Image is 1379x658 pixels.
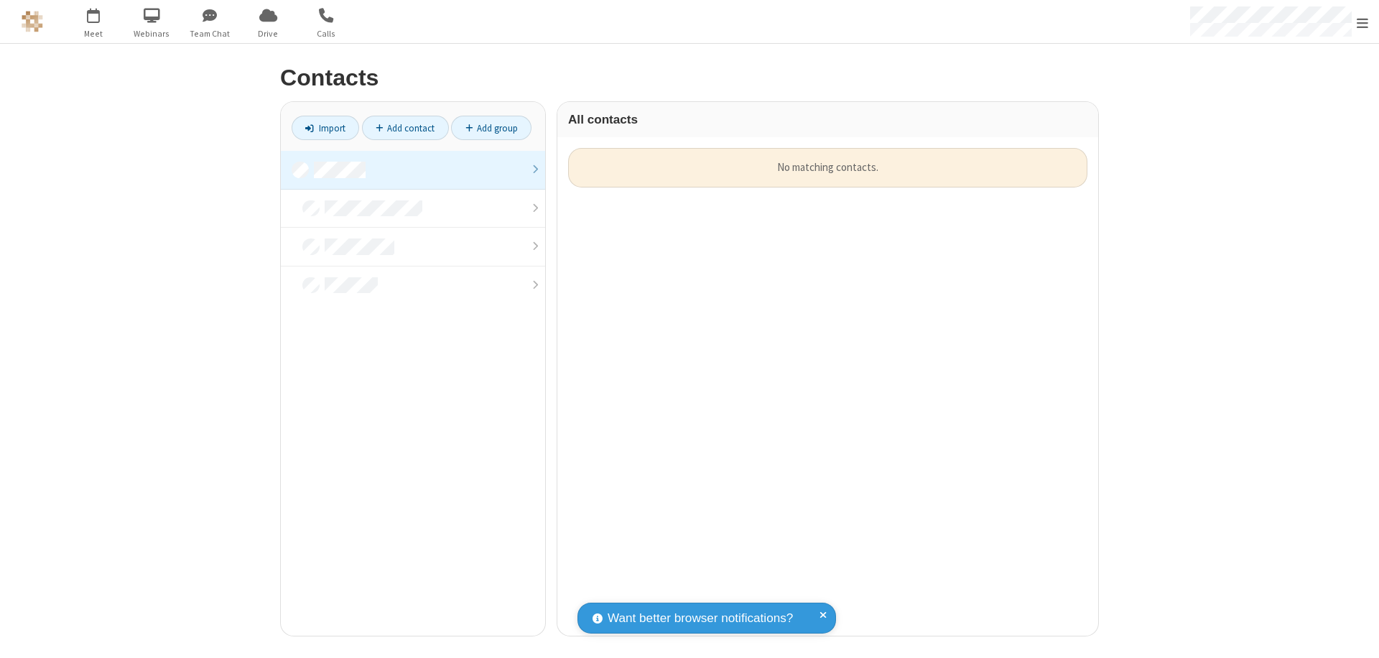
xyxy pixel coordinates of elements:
[451,116,531,140] a: Add group
[241,27,295,40] span: Drive
[67,27,121,40] span: Meet
[125,27,179,40] span: Webinars
[22,11,43,32] img: QA Selenium DO NOT DELETE OR CHANGE
[292,116,359,140] a: Import
[557,137,1098,636] div: grid
[362,116,449,140] a: Add contact
[183,27,237,40] span: Team Chat
[280,65,1099,91] h2: Contacts
[568,113,1087,126] h3: All contacts
[300,27,353,40] span: Calls
[608,609,793,628] span: Want better browser notifications?
[568,148,1087,187] div: No matching contacts.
